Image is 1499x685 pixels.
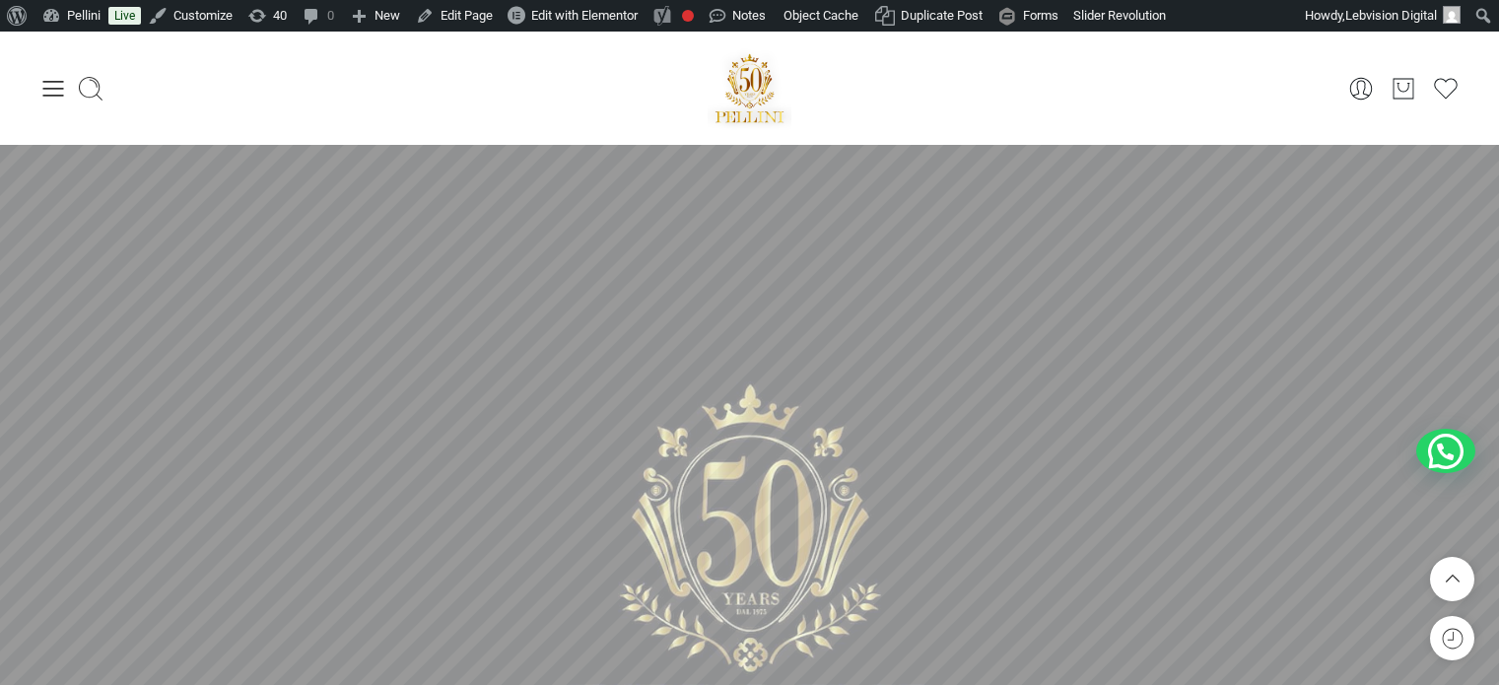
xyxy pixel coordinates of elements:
a: Cart [1390,75,1417,103]
span: Edit with Elementor [531,8,638,23]
span: Lebvision Digital [1345,8,1437,23]
a: Live [108,7,141,25]
a: Wishlist [1432,75,1460,103]
div: Focus keyphrase not set [682,10,694,22]
img: Pellini [708,46,792,130]
a: My Account [1347,75,1375,103]
a: Pellini - [708,46,792,130]
span: Slider Revolution [1073,8,1166,23]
